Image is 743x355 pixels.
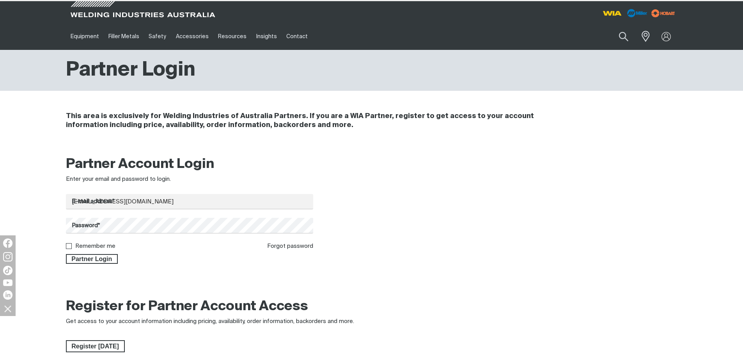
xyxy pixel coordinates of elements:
a: Filler Metals [104,23,144,50]
a: Equipment [66,23,104,50]
img: Instagram [3,252,12,261]
nav: Main [66,23,525,50]
img: Facebook [3,238,12,248]
a: Insights [251,23,281,50]
img: TikTok [3,266,12,275]
h1: Partner Login [66,58,195,83]
span: Get access to your account information including pricing, availability, order information, backor... [66,318,354,324]
img: miller [649,7,677,19]
img: LinkedIn [3,290,12,300]
a: Safety [144,23,171,50]
button: Search products [610,27,637,46]
img: hide socials [1,302,14,315]
a: Contact [282,23,312,50]
button: Partner Login [66,254,118,264]
span: Partner Login [67,254,117,264]
span: Register [DATE] [67,340,124,353]
a: Forgot password [267,243,313,249]
a: Accessories [171,23,213,50]
label: Remember me [75,243,115,249]
h2: Register for Partner Account Access [66,298,308,315]
h2: Partner Account Login [66,156,314,173]
div: Enter your email and password to login. [66,175,314,184]
a: Resources [213,23,251,50]
a: Register Today [66,340,125,353]
h4: This area is exclusively for Welding Industries of Australia Partners. If you are a WIA Partner, ... [66,112,573,130]
input: Product name or item number... [600,27,637,46]
img: YouTube [3,279,12,286]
